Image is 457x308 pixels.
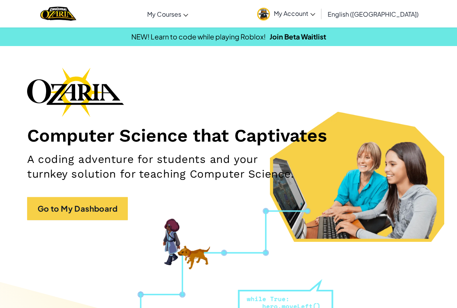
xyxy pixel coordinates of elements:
a: Go to My Dashboard [27,197,128,220]
img: Ozaria branding logo [27,67,124,117]
h1: Computer Science that Captivates [27,125,430,146]
a: English ([GEOGRAPHIC_DATA]) [324,3,423,24]
h2: A coding adventure for students and your turnkey solution for teaching Computer Science. [27,152,297,181]
span: My Courses [147,10,181,18]
span: My Account [274,9,315,17]
a: My Courses [143,3,192,24]
a: My Account [253,2,319,26]
a: Ozaria by CodeCombat logo [40,6,76,22]
a: Join Beta Waitlist [270,32,326,41]
img: avatar [257,8,270,21]
span: NEW! Learn to code while playing Roblox! [131,32,266,41]
img: Home [40,6,76,22]
span: English ([GEOGRAPHIC_DATA]) [328,10,419,18]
